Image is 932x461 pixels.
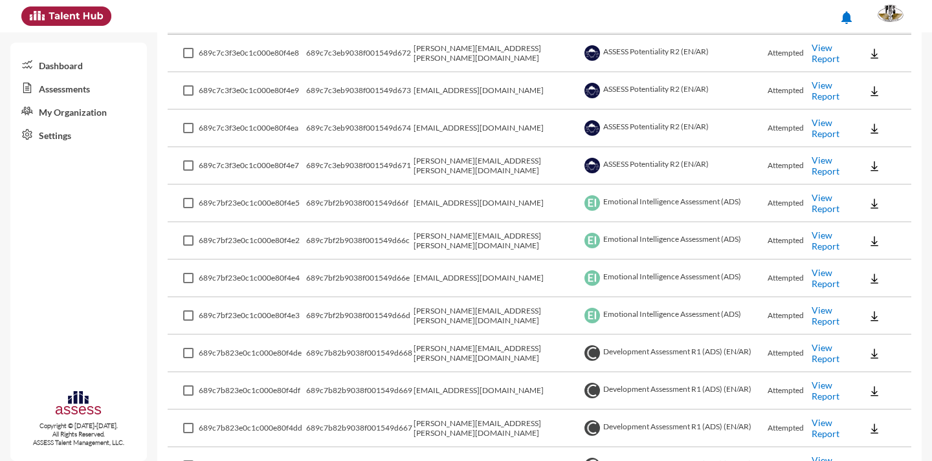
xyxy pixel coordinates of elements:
[812,305,839,327] a: View Report
[581,35,767,72] td: ASSESS Potentiality R2 (EN/AR)
[306,35,414,72] td: 689c7c3eb9038f001549d672
[306,72,414,110] td: 689c7c3eb9038f001549d673
[581,147,767,185] td: ASSESS Potentiality R2 (EN/AR)
[812,117,839,139] a: View Report
[414,335,582,372] td: [PERSON_NAME][EMAIL_ADDRESS][PERSON_NAME][DOMAIN_NAME]
[768,147,812,185] td: Attempted
[768,72,812,110] td: Attempted
[581,185,767,222] td: Emotional Intelligence Assessment (ADS)
[10,53,147,76] a: Dashboard
[812,155,839,177] a: View Report
[199,35,306,72] td: 689c7c3f3e0c1c000e80f4e8
[199,185,306,222] td: 689c7bf23e0c1c000e80f4e5
[812,42,839,64] a: View Report
[812,417,839,439] a: View Report
[839,10,854,25] mat-icon: notifications
[306,335,414,372] td: 689c7b82b9038f001549d668
[414,147,582,185] td: [PERSON_NAME][EMAIL_ADDRESS][PERSON_NAME][DOMAIN_NAME]
[199,297,306,335] td: 689c7bf23e0c1c000e80f4e3
[199,72,306,110] td: 689c7c3f3e0c1c000e80f4e9
[414,222,582,260] td: [PERSON_NAME][EMAIL_ADDRESS][PERSON_NAME][DOMAIN_NAME]
[768,372,812,410] td: Attempted
[581,72,767,110] td: ASSESS Potentiality R2 (EN/AR)
[768,260,812,297] td: Attempted
[768,410,812,447] td: Attempted
[199,372,306,410] td: 689c7b823e0c1c000e80f4df
[199,260,306,297] td: 689c7bf23e0c1c000e80f4e4
[414,185,582,222] td: [EMAIL_ADDRESS][DOMAIN_NAME]
[768,35,812,72] td: Attempted
[306,260,414,297] td: 689c7bf2b9038f001549d66e
[581,297,767,335] td: Emotional Intelligence Assessment (ADS)
[812,342,839,364] a: View Report
[768,222,812,260] td: Attempted
[306,297,414,335] td: 689c7bf2b9038f001549d66d
[54,389,102,419] img: assesscompany-logo.png
[10,123,147,146] a: Settings
[199,222,306,260] td: 689c7bf23e0c1c000e80f4e2
[768,297,812,335] td: Attempted
[768,110,812,147] td: Attempted
[414,372,582,410] td: [EMAIL_ADDRESS][DOMAIN_NAME]
[414,297,582,335] td: [PERSON_NAME][EMAIL_ADDRESS][PERSON_NAME][DOMAIN_NAME]
[10,100,147,123] a: My Organization
[812,380,839,402] a: View Report
[199,335,306,372] td: 689c7b823e0c1c000e80f4de
[812,192,839,214] a: View Report
[10,422,147,447] p: Copyright © [DATE]-[DATE]. All Rights Reserved. ASSESS Talent Management, LLC.
[414,110,582,147] td: [EMAIL_ADDRESS][DOMAIN_NAME]
[581,110,767,147] td: ASSESS Potentiality R2 (EN/AR)
[306,410,414,447] td: 689c7b82b9038f001549d667
[414,410,582,447] td: [PERSON_NAME][EMAIL_ADDRESS][PERSON_NAME][DOMAIN_NAME]
[812,267,839,289] a: View Report
[306,222,414,260] td: 689c7bf2b9038f001549d66c
[306,372,414,410] td: 689c7b82b9038f001549d669
[306,110,414,147] td: 689c7c3eb9038f001549d674
[414,35,582,72] td: [PERSON_NAME][EMAIL_ADDRESS][PERSON_NAME][DOMAIN_NAME]
[199,410,306,447] td: 689c7b823e0c1c000e80f4dd
[581,260,767,297] td: Emotional Intelligence Assessment (ADS)
[199,110,306,147] td: 689c7c3f3e0c1c000e80f4ea
[199,147,306,185] td: 689c7c3f3e0c1c000e80f4e7
[768,335,812,372] td: Attempted
[581,335,767,372] td: Development Assessment R1 (ADS) (EN/AR)
[812,230,839,252] a: View Report
[306,185,414,222] td: 689c7bf2b9038f001549d66f
[414,72,582,110] td: [EMAIL_ADDRESS][DOMAIN_NAME]
[581,222,767,260] td: Emotional Intelligence Assessment (ADS)
[414,260,582,297] td: [EMAIL_ADDRESS][DOMAIN_NAME]
[768,185,812,222] td: Attempted
[812,80,839,102] a: View Report
[306,147,414,185] td: 689c7c3eb9038f001549d671
[581,372,767,410] td: Development Assessment R1 (ADS) (EN/AR)
[581,410,767,447] td: Development Assessment R1 (ADS) (EN/AR)
[10,76,147,100] a: Assessments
